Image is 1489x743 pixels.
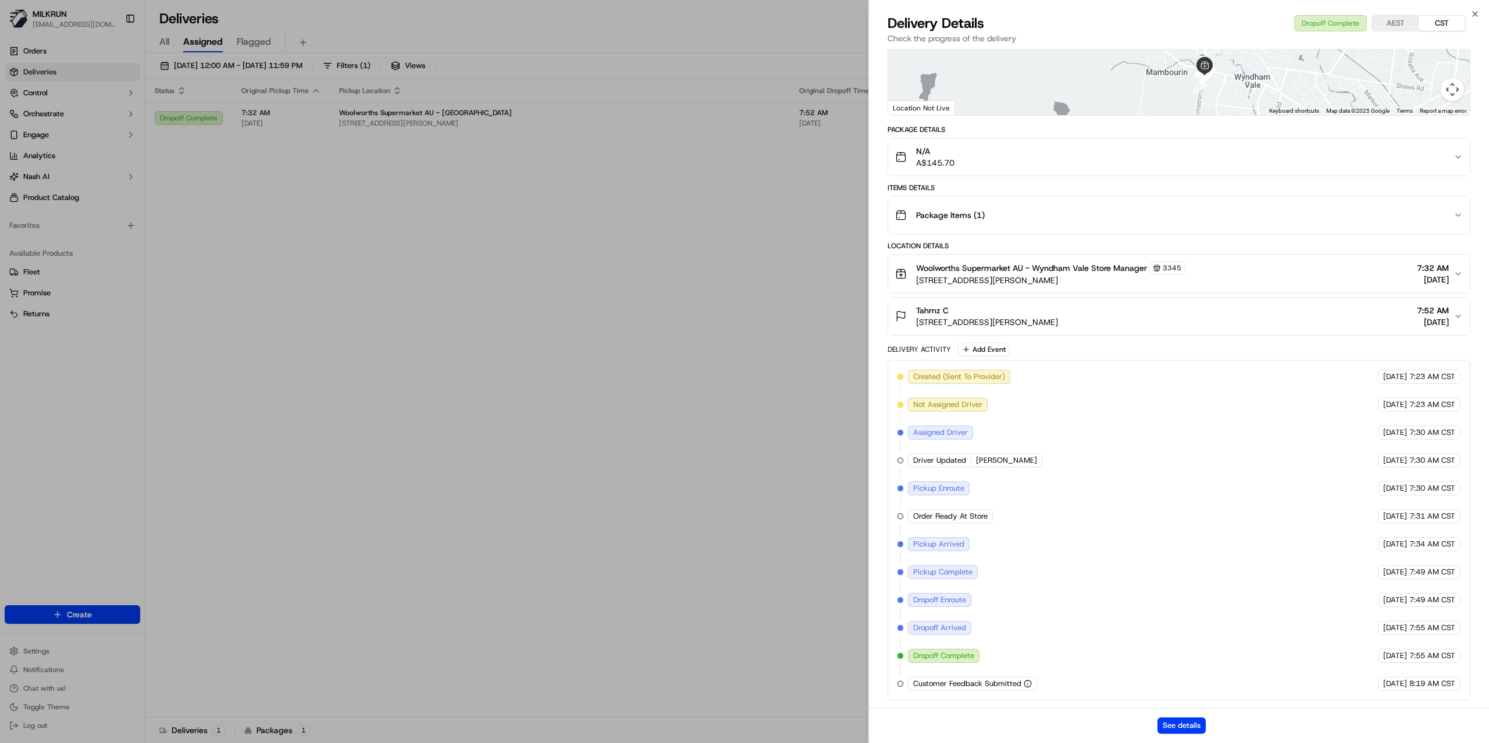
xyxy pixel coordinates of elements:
span: 7:23 AM CST [1409,371,1455,382]
span: 7:52 AM [1417,305,1449,316]
span: Pickup Complete [913,567,973,577]
a: Terms (opens in new tab) [1397,108,1413,114]
span: 7:49 AM CST [1409,595,1455,605]
span: 7:30 AM CST [1409,455,1455,466]
span: Tahrnz C [916,305,949,316]
span: Not Assigned Driver [913,399,982,410]
div: Delivery Activity [888,345,951,354]
span: Created (Sent To Provider) [913,371,1005,382]
span: [DATE] [1383,399,1407,410]
a: Report a map error [1420,108,1466,114]
span: 7:23 AM CST [1409,399,1455,410]
button: Add Event [958,342,1010,356]
span: Pickup Arrived [913,539,964,549]
button: AEST [1372,16,1419,31]
span: 7:30 AM CST [1409,427,1455,438]
span: Delivery Details [888,14,984,33]
span: [DATE] [1383,539,1407,549]
span: Map data ©2025 Google [1326,108,1390,114]
span: [DATE] [1417,274,1449,285]
span: A$145.70 [916,157,954,169]
button: CST [1419,16,1465,31]
span: Customer Feedback Submitted [913,678,1021,689]
span: [PERSON_NAME] [976,455,1037,466]
div: Package Details [888,125,1470,134]
span: [DATE] [1417,316,1449,328]
a: Open this area in Google Maps (opens a new window) [891,100,929,115]
div: Location Details [888,241,1470,251]
span: Order Ready At Store [913,511,988,521]
span: Assigned Driver [913,427,968,438]
span: 7:34 AM CST [1409,539,1455,549]
div: Location Not Live [888,101,955,115]
span: 3345 [1163,263,1181,273]
span: [STREET_ADDRESS][PERSON_NAME] [916,274,1185,286]
div: 1 [1194,78,1209,94]
span: Woolworths Supermarket AU - Wyndham Vale Store Manager [916,262,1147,274]
span: [DATE] [1383,567,1407,577]
span: 7:55 AM CST [1409,623,1455,633]
span: [DATE] [1383,371,1407,382]
span: 7:49 AM CST [1409,567,1455,577]
button: See details [1157,717,1206,734]
span: 7:30 AM CST [1409,483,1455,494]
button: Tahrnz C[STREET_ADDRESS][PERSON_NAME]7:52 AM[DATE] [888,298,1470,335]
span: [DATE] [1383,455,1407,466]
span: Dropoff Enroute [913,595,966,605]
button: N/AA$145.70 [888,138,1470,176]
span: [DATE] [1383,483,1407,494]
span: Driver Updated [913,455,966,466]
span: N/A [916,145,954,157]
span: [DATE] [1383,678,1407,689]
span: [DATE] [1383,651,1407,661]
button: Map camera controls [1441,78,1464,101]
img: Google [891,100,929,115]
span: [DATE] [1383,511,1407,521]
span: [DATE] [1383,595,1407,605]
span: [DATE] [1383,623,1407,633]
span: Dropoff Arrived [913,623,966,633]
span: 7:31 AM CST [1409,511,1455,521]
span: 7:32 AM [1417,262,1449,274]
span: Pickup Enroute [913,483,964,494]
span: 7:55 AM CST [1409,651,1455,661]
span: [DATE] [1383,427,1407,438]
span: 8:19 AM CST [1409,678,1455,689]
span: [STREET_ADDRESS][PERSON_NAME] [916,316,1058,328]
button: Package Items (1) [888,197,1470,234]
span: Package Items ( 1 ) [916,209,985,221]
p: Check the progress of the delivery [888,33,1470,44]
div: Items Details [888,183,1470,192]
button: Woolworths Supermarket AU - Wyndham Vale Store Manager3345[STREET_ADDRESS][PERSON_NAME]7:32 AM[DATE] [888,255,1470,293]
button: Keyboard shortcuts [1269,107,1319,115]
span: Dropoff Complete [913,651,974,661]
